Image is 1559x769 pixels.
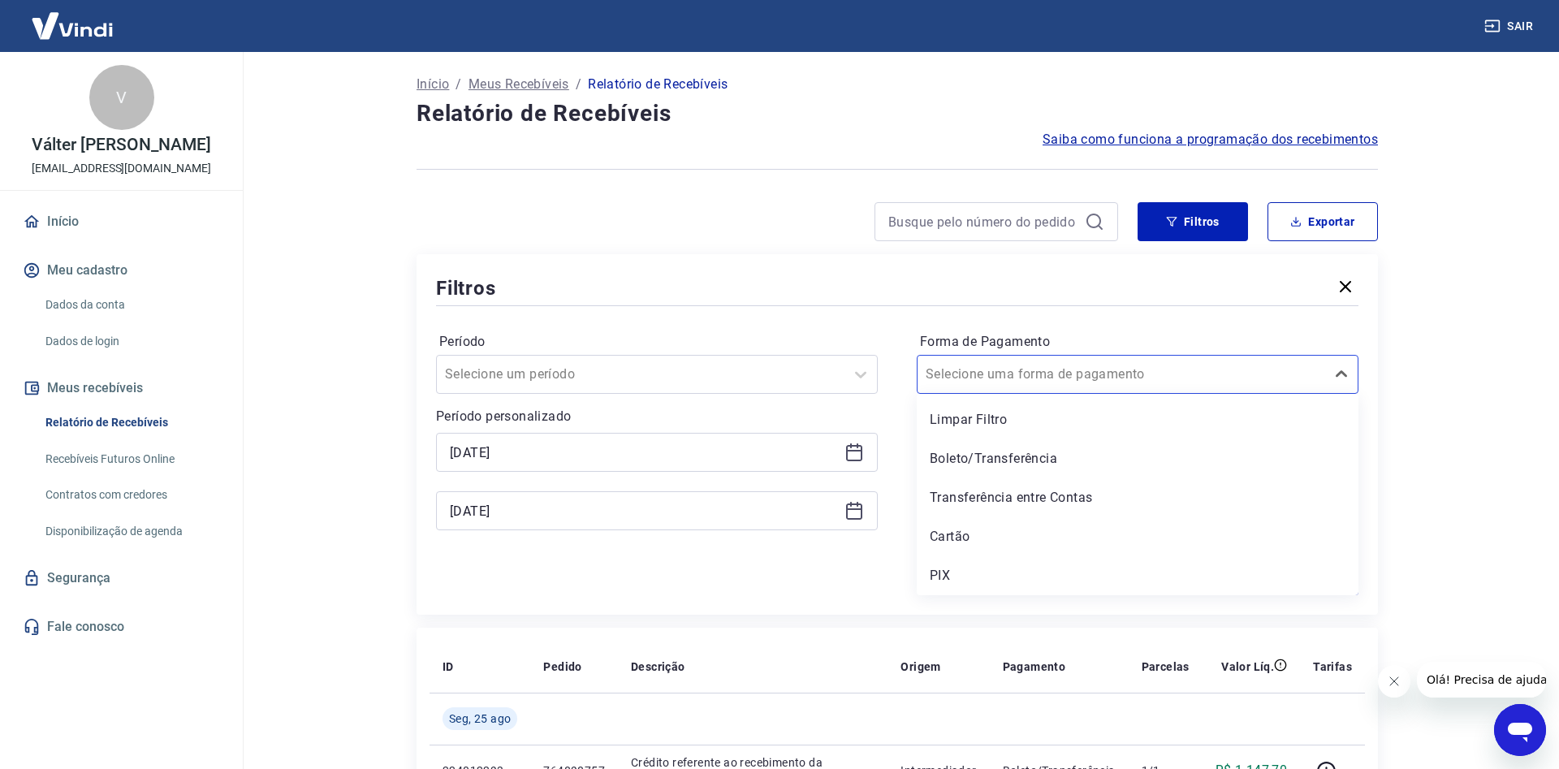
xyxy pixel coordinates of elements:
a: Início [19,204,223,240]
p: / [576,75,581,94]
input: Data inicial [450,440,838,464]
button: Meus recebíveis [19,370,223,406]
a: Recebíveis Futuros Online [39,443,223,476]
input: Data final [450,499,838,523]
p: Pedido [543,659,581,675]
a: Início [417,75,449,94]
p: ID [443,659,454,675]
button: Filtros [1138,202,1248,241]
a: Saiba como funciona a programação dos recebimentos [1043,130,1378,149]
a: Dados de login [39,325,223,358]
label: Período [439,332,875,352]
p: [EMAIL_ADDRESS][DOMAIN_NAME] [32,160,211,177]
div: Transferência entre Contas [917,482,1358,514]
a: Relatório de Recebíveis [39,406,223,439]
p: Válter [PERSON_NAME] [32,136,210,153]
a: Meus Recebíveis [469,75,569,94]
p: Parcelas [1142,659,1190,675]
button: Meu cadastro [19,253,223,288]
p: Descrição [631,659,685,675]
div: V [89,65,154,130]
div: Cartão [917,521,1358,553]
a: Contratos com credores [39,478,223,512]
img: Vindi [19,1,125,50]
h5: Filtros [436,275,496,301]
a: Disponibilização de agenda [39,515,223,548]
iframe: Botão para abrir a janela de mensagens [1494,704,1546,756]
h4: Relatório de Recebíveis [417,97,1378,130]
a: Fale conosco [19,609,223,645]
p: / [456,75,461,94]
a: Dados da conta [39,288,223,322]
a: Segurança [19,560,223,596]
p: Origem [900,659,940,675]
iframe: Fechar mensagem [1378,665,1410,698]
label: Forma de Pagamento [920,332,1355,352]
span: Seg, 25 ago [449,711,511,727]
span: Olá! Precisa de ajuda? [10,11,136,24]
p: Relatório de Recebíveis [588,75,728,94]
p: Pagamento [1003,659,1066,675]
button: Sair [1481,11,1540,41]
div: Boleto/Transferência [917,443,1358,475]
iframe: Mensagem da empresa [1417,662,1546,698]
p: Valor Líq. [1221,659,1274,675]
div: Limpar Filtro [917,404,1358,436]
p: Período personalizado [436,407,878,426]
input: Busque pelo número do pedido [888,210,1078,234]
p: Tarifas [1313,659,1352,675]
button: Exportar [1267,202,1378,241]
div: PIX [917,559,1358,592]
